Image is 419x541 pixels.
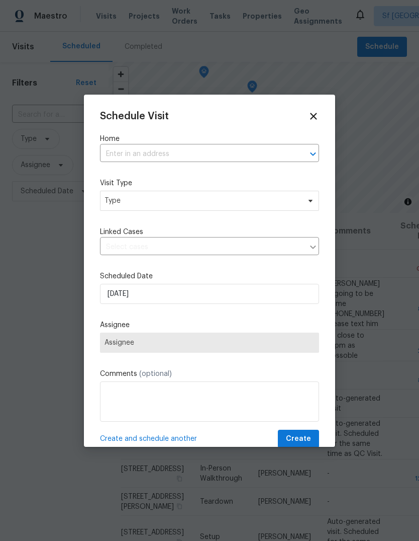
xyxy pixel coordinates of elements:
label: Scheduled Date [100,271,319,281]
span: Type [104,196,300,206]
label: Assignee [100,320,319,330]
input: Select cases [100,240,304,255]
label: Comments [100,369,319,379]
button: Create [278,430,319,448]
button: Open [306,147,320,161]
span: Schedule Visit [100,111,169,121]
label: Visit Type [100,178,319,188]
span: Create and schedule another [100,434,197,444]
label: Home [100,134,319,144]
span: Assignee [104,339,315,347]
input: Enter in an address [100,146,291,162]
span: Create [286,433,311,445]
input: M/D/YYYY [100,284,319,304]
span: Linked Cases [100,227,143,237]
span: Close [308,111,319,122]
span: (optional) [139,370,172,377]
